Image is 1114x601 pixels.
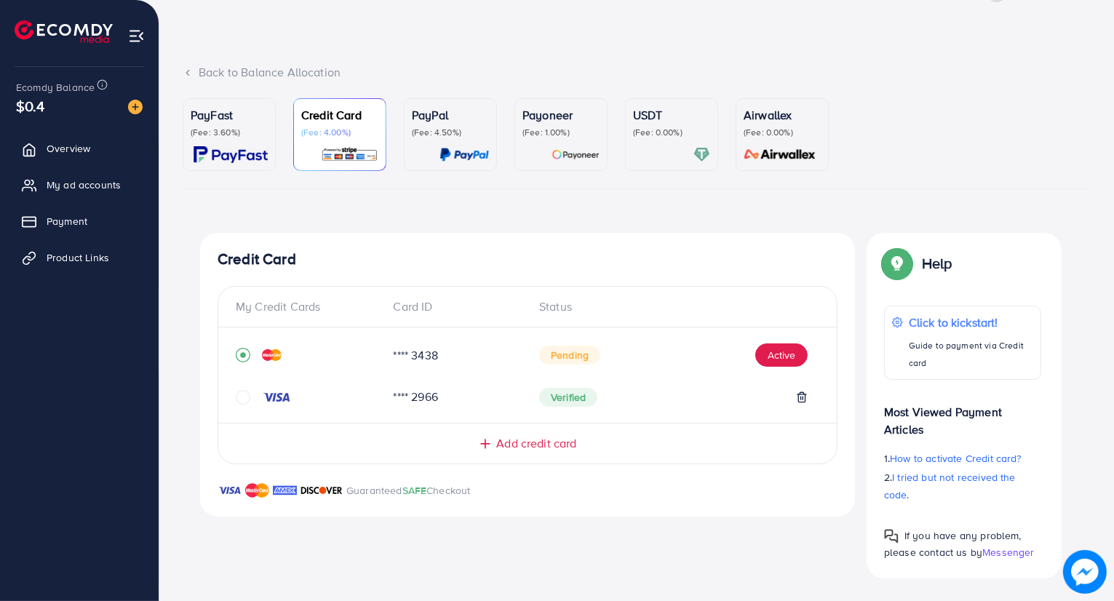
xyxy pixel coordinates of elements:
p: 2. [884,469,1041,504]
img: card [321,146,378,163]
a: Payment [11,207,148,236]
p: Credit Card [301,106,378,124]
p: (Fee: 4.00%) [301,127,378,138]
img: card [693,146,710,163]
span: I tried but not received the code. [884,470,1016,502]
span: Verified [539,388,597,407]
img: menu [128,28,145,44]
img: logo [15,20,113,43]
button: Active [755,343,808,367]
a: Product Links [11,243,148,272]
p: Airwallex [744,106,821,124]
p: Guaranteed Checkout [346,482,471,499]
img: brand [273,482,297,499]
span: Product Links [47,250,109,265]
img: card [439,146,489,163]
p: (Fee: 1.00%) [522,127,600,138]
p: PayFast [191,106,268,124]
span: SAFE [402,483,427,498]
img: brand [245,482,269,499]
p: Help [922,255,952,272]
h4: Credit Card [218,250,838,268]
p: Click to kickstart! [909,314,1033,331]
svg: record circle [236,348,250,362]
span: Overview [47,141,90,156]
p: (Fee: 0.00%) [633,127,710,138]
span: Add credit card [496,435,576,452]
img: card [739,146,821,163]
span: Payment [47,214,87,228]
a: My ad accounts [11,170,148,199]
a: Overview [11,134,148,163]
span: My ad accounts [47,178,121,192]
div: Card ID [382,298,528,315]
div: Status [528,298,819,315]
span: $0.4 [16,95,45,116]
img: brand [218,482,242,499]
span: If you have any problem, please contact us by [884,528,1022,560]
p: (Fee: 3.60%) [191,127,268,138]
img: image [1063,550,1107,594]
p: Most Viewed Payment Articles [884,391,1041,438]
img: card [194,146,268,163]
img: brand [301,482,343,499]
img: Popup guide [884,250,910,276]
span: Ecomdy Balance [16,80,95,95]
p: Guide to payment via Credit card [909,337,1033,372]
div: Back to Balance Allocation [183,64,1091,81]
p: PayPal [412,106,489,124]
svg: circle [236,390,250,405]
img: credit [262,349,282,361]
p: Payoneer [522,106,600,124]
p: USDT [633,106,710,124]
span: How to activate Credit card? [890,451,1021,466]
img: card [552,146,600,163]
img: image [128,100,143,114]
p: 1. [884,450,1041,467]
span: Pending [539,346,600,365]
p: (Fee: 0.00%) [744,127,821,138]
span: Messenger [982,545,1034,560]
div: My Credit Cards [236,298,382,315]
img: credit [262,391,291,403]
p: (Fee: 4.50%) [412,127,489,138]
img: Popup guide [884,529,899,544]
